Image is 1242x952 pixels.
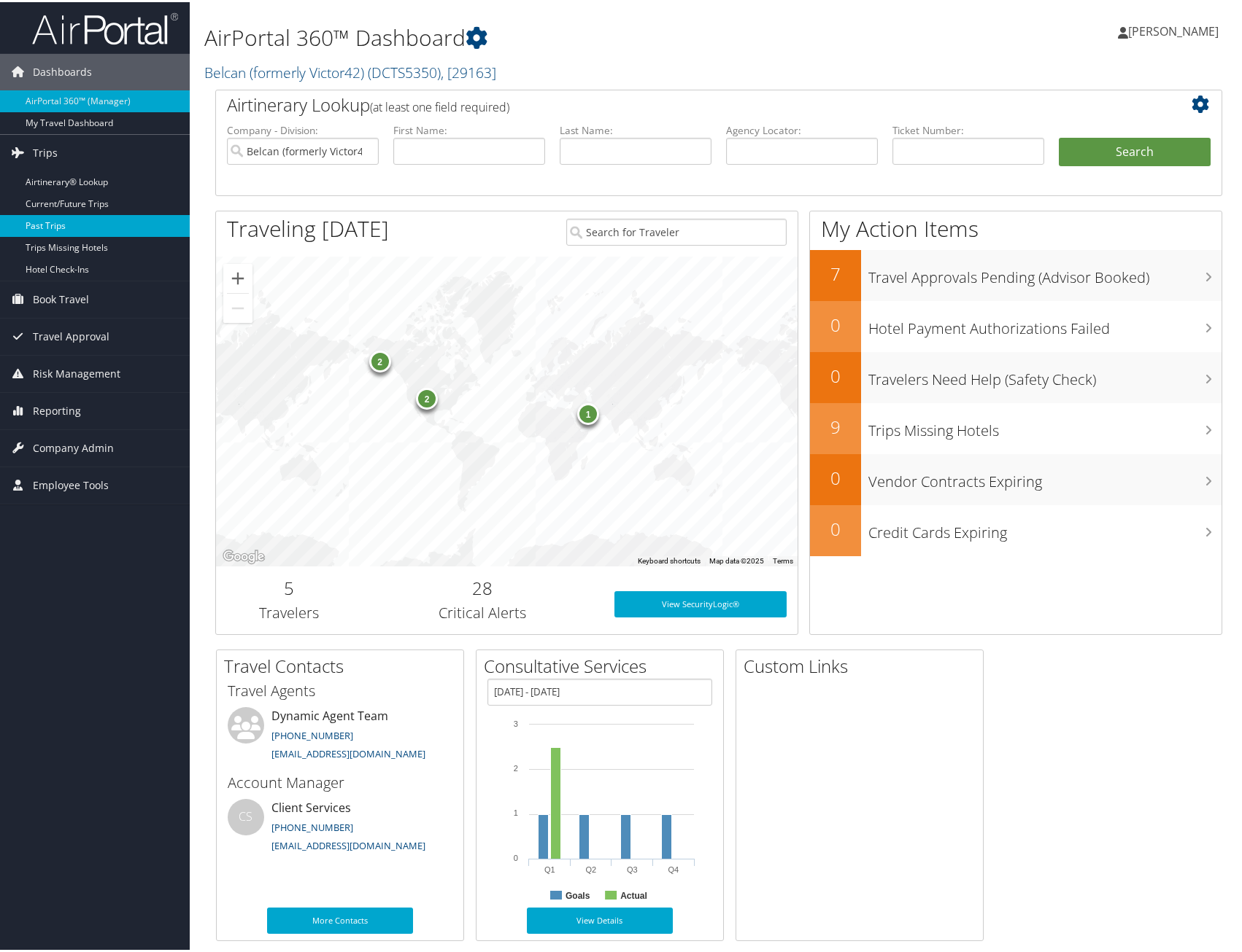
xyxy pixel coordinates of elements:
[227,121,379,136] label: Company - Division:
[668,863,679,872] text: Q4
[638,554,701,564] button: Keyboard shortcuts
[810,401,1222,452] a: 9Trips Missing Hotels
[223,262,252,291] button: Zoom in
[1118,7,1233,51] a: [PERSON_NAME]
[514,717,518,726] tspan: 3
[32,9,178,44] img: airportal-logo.png
[810,350,1222,401] a: 0Travelers Need Help (Safety Check)
[416,386,438,407] div: 2
[810,464,861,488] h2: 0
[810,452,1222,503] a: 0Vendor Contracts Expiring
[227,211,389,242] h1: Traveling [DATE]
[726,121,878,136] label: Agency Locator:
[810,248,1222,299] a: 7Travel Approvals Pending (Advisor Booked)
[1128,21,1219,37] span: [PERSON_NAME]
[514,851,518,860] tspan: 0
[577,401,599,423] div: 1
[228,770,452,791] h3: Account Manager
[627,863,638,872] text: Q3
[514,762,518,770] tspan: 2
[566,889,590,899] text: Goals
[33,465,109,502] span: Employee Tools
[773,555,793,563] a: Terms (opens in new tab)
[271,745,425,758] a: [EMAIL_ADDRESS][DOMAIN_NAME]
[514,806,518,815] tspan: 1
[393,121,545,136] label: First Name:
[204,20,890,51] h1: AirPortal 360™ Dashboard
[33,354,120,390] span: Risk Management
[868,309,1222,337] h3: Hotel Payment Authorizations Failed
[227,574,350,598] h2: 5
[892,121,1044,136] label: Ticket Number:
[267,905,413,932] a: More Contacts
[868,462,1222,490] h3: Vendor Contracts Expiring
[223,292,252,321] button: Zoom out
[810,503,1222,554] a: 0Credit Cards Expiring
[744,652,983,676] h2: Custom Links
[228,679,452,699] h3: Travel Agents
[369,348,391,370] div: 2
[33,279,89,316] span: Book Travel
[220,545,268,564] img: Google
[372,574,593,598] h2: 28
[810,311,861,335] h2: 0
[810,211,1222,242] h1: My Action Items
[220,705,460,765] li: Dynamic Agent Team
[810,362,861,386] h2: 0
[224,652,463,676] h2: Travel Contacts
[484,652,723,676] h2: Consultative Services
[271,819,353,832] a: [PHONE_NUMBER]
[271,727,353,740] a: [PHONE_NUMBER]
[810,515,861,539] h2: 0
[560,121,711,136] label: Last Name:
[614,589,787,615] a: View SecurityLogic®
[33,133,58,169] span: Trips
[585,863,596,872] text: Q2
[204,61,496,80] a: Belcan (formerly Victor42)
[228,797,264,833] div: CS
[544,863,555,872] text: Q1
[566,216,787,243] input: Search for Traveler
[220,545,268,564] a: Open this area in Google Maps (opens a new window)
[868,411,1222,439] h3: Trips Missing Hotels
[810,260,861,284] h2: 7
[33,52,92,88] span: Dashboards
[33,316,109,353] span: Travel Approval
[372,601,593,621] h3: Critical Alerts
[370,97,509,113] span: (at least one field required)
[868,513,1222,541] h3: Credit Cards Expiring
[271,837,425,850] a: [EMAIL_ADDRESS][DOMAIN_NAME]
[810,299,1222,350] a: 0Hotel Payment Authorizations Failed
[1059,136,1211,165] button: Search
[220,797,460,857] li: Client Services
[33,391,81,427] span: Reporting
[227,601,350,621] h3: Travelers
[33,428,114,464] span: Company Admin
[527,905,673,932] a: View Details
[868,360,1222,388] h3: Travelers Need Help (Safety Check)
[227,90,1127,115] h2: Airtinerary Lookup
[868,258,1222,286] h3: Travel Approvals Pending (Advisor Booked)
[620,889,647,899] text: Actual
[709,555,764,563] span: Map data ©2025
[368,61,441,80] span: ( DCTS5350 )
[810,413,861,437] h2: 9
[441,61,496,80] span: , [ 29163 ]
